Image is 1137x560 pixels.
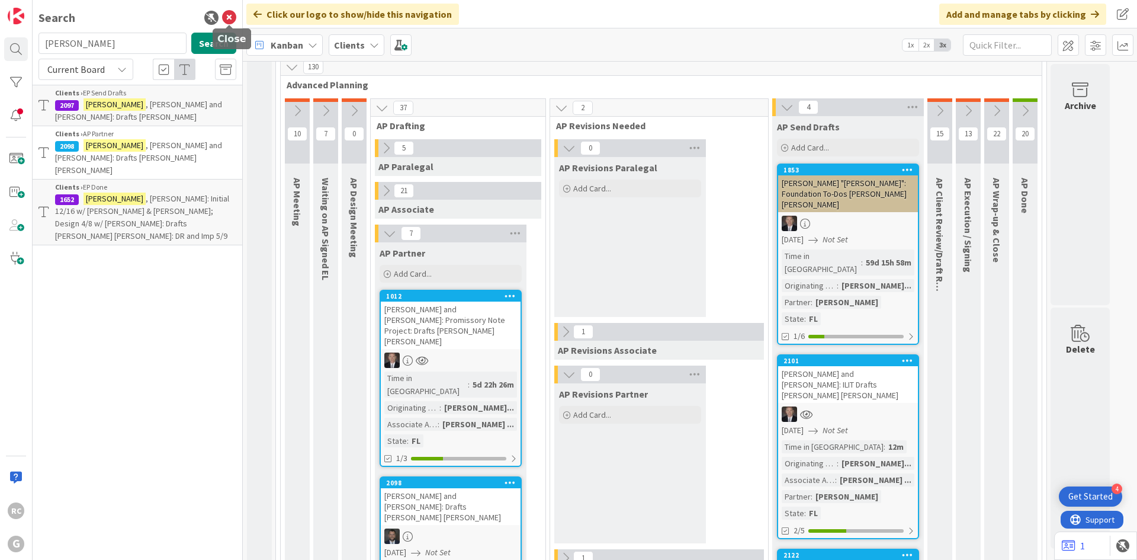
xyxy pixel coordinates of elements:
div: [PERSON_NAME] "[PERSON_NAME]": Foundation To-Dos [PERSON_NAME] [PERSON_NAME] [778,175,918,212]
div: 2122 [783,551,918,559]
mark: [PERSON_NAME] [83,139,146,152]
div: 2101[PERSON_NAME] and [PERSON_NAME]: ILIT Drafts [PERSON_NAME] [PERSON_NAME] [778,356,918,403]
b: Clients › [55,88,83,97]
input: Quick Filter... [963,34,1052,56]
div: Open Get Started checklist, remaining modules: 4 [1059,487,1122,507]
span: 15 [930,127,950,141]
div: 12m [885,440,907,453]
h5: Close [217,33,246,44]
span: Add Card... [394,268,432,279]
img: JW [384,529,400,544]
div: 1853 [778,165,918,175]
span: : [811,490,812,503]
span: 2/5 [794,524,805,537]
span: : [837,279,839,292]
span: : [835,473,837,487]
div: 1012 [381,291,521,302]
div: Get Started [1068,491,1113,503]
i: Not Set [823,234,848,245]
div: 2098 [386,479,521,487]
div: 1012 [386,292,521,300]
div: 5d 22h 26m [470,378,517,391]
button: Search [191,33,236,54]
span: : [407,434,409,447]
span: AP Partner [380,247,425,259]
div: Partner [782,296,811,309]
b: Clients › [55,129,83,138]
a: 1853[PERSON_NAME] "[PERSON_NAME]": Foundation To-Dos [PERSON_NAME] [PERSON_NAME]BG[DATE]Not SetTi... [777,164,919,345]
span: Add Card... [573,183,611,194]
div: Originating Attorney [782,279,837,292]
div: State [384,434,407,447]
div: Associate Assigned [384,418,438,431]
div: [PERSON_NAME] and [PERSON_NAME]: Drafts [PERSON_NAME] [PERSON_NAME] [381,488,521,525]
span: 10 [287,127,307,141]
span: Advanced Planning [287,79,1027,91]
img: BG [782,216,797,231]
div: Search [38,9,75,27]
div: [PERSON_NAME]... [441,401,517,414]
span: : [804,507,806,520]
span: 0 [344,127,364,141]
a: Clients ›AP Partner2098[PERSON_NAME], [PERSON_NAME] and [PERSON_NAME]: Drafts [PERSON_NAME] [PERS... [33,126,242,179]
span: [DATE] [782,233,804,246]
div: 2097 [55,100,79,111]
span: 5 [394,141,414,155]
div: Add and manage tabs by clicking [939,4,1106,25]
span: : [861,256,863,269]
span: 1/3 [396,452,407,465]
span: 130 [303,60,323,74]
span: AP Associate [378,203,434,215]
span: AP Send Drafts [777,121,840,133]
span: : [884,440,885,453]
div: 2098[PERSON_NAME] and [PERSON_NAME]: Drafts [PERSON_NAME] [PERSON_NAME] [381,478,521,525]
a: Clients ›EP Done1652[PERSON_NAME], [PERSON_NAME]: Initial 12/16 w/ [PERSON_NAME] & [PERSON_NAME];... [33,179,242,245]
span: AP Done [1019,178,1031,213]
span: 1x [902,39,918,51]
div: Time in [GEOGRAPHIC_DATA] [782,440,884,453]
b: Clients › [55,183,83,191]
span: AP Drafting [377,120,531,132]
span: , [PERSON_NAME] and [PERSON_NAME]: Drafts [PERSON_NAME] [PERSON_NAME] [55,140,222,175]
span: 0 [580,141,600,155]
div: Partner [782,490,811,503]
div: 2101 [783,357,918,365]
span: Add Card... [573,409,611,420]
div: Time in [GEOGRAPHIC_DATA] [782,249,861,276]
div: G [8,536,24,552]
img: Visit kanbanzone.com [8,8,24,24]
img: BG [384,353,400,368]
span: 37 [393,101,413,115]
div: 2101 [778,356,918,366]
span: Current Board [47,63,105,75]
span: 7 [316,127,336,141]
div: Archive [1065,98,1096,113]
span: 7 [401,226,421,241]
i: Not Set [823,425,848,436]
span: 4 [798,100,818,114]
div: [PERSON_NAME] and [PERSON_NAME]: ILIT Drafts [PERSON_NAME] [PERSON_NAME] [778,366,918,403]
a: 2101[PERSON_NAME] and [PERSON_NAME]: ILIT Drafts [PERSON_NAME] [PERSON_NAME]BG[DATE]Not SetTime i... [777,354,919,539]
div: Delete [1066,342,1095,356]
mark: [PERSON_NAME] [83,98,146,111]
div: State [782,507,804,520]
i: Not Set [425,547,451,558]
span: 2x [918,39,934,51]
div: Click our logo to show/hide this navigation [246,4,459,25]
div: [PERSON_NAME]... [839,279,914,292]
div: State [782,312,804,325]
span: AP Execution / Signing [962,178,974,273]
span: AP Wrap-up & Close [991,178,1003,263]
span: 20 [1015,127,1035,141]
span: : [811,296,812,309]
span: AP Revisions Associate [558,344,657,356]
a: Clients ›EP Send Drafts2097[PERSON_NAME], [PERSON_NAME] and [PERSON_NAME]: Drafts [PERSON_NAME] [33,85,242,126]
div: 2098 [55,141,79,152]
a: 1 [1062,539,1085,553]
div: BG [381,353,521,368]
span: : [438,418,439,431]
div: FL [806,507,821,520]
div: 1652 [55,194,79,205]
span: AP Client Review/Draft Review Meeting [934,178,946,344]
span: AP Design Meeting [348,178,360,258]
